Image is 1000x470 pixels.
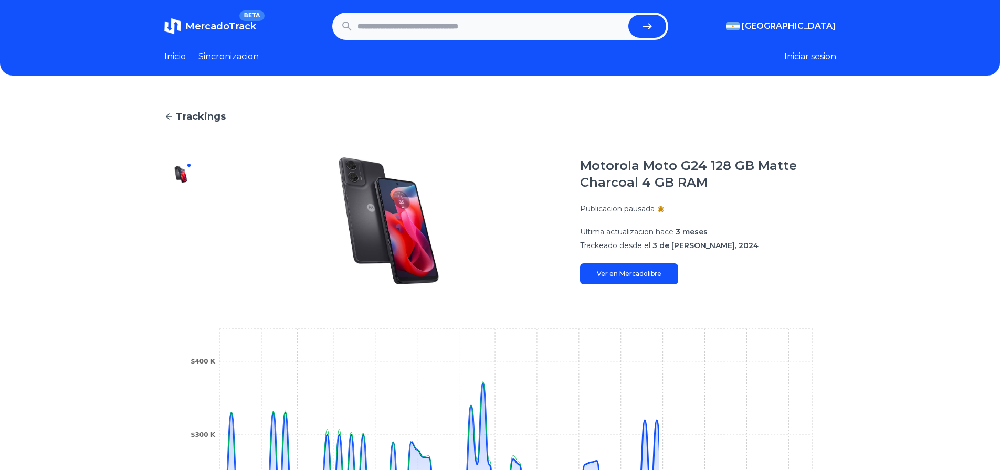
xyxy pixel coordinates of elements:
span: Ultima actualizacion hace [580,227,673,237]
span: MercadoTrack [185,20,256,32]
h1: Motorola Moto G24 128 GB Matte Charcoal 4 GB RAM [580,157,836,191]
span: Trackings [176,109,226,124]
tspan: $400 K [191,358,216,365]
img: Motorola Moto G24 128 GB Matte Charcoal 4 GB RAM [173,166,190,183]
a: Sincronizacion [198,50,259,63]
a: Trackings [164,109,836,124]
tspan: $300 K [191,431,216,439]
span: Trackeado desde el [580,241,650,250]
img: MercadoTrack [164,18,181,35]
span: BETA [239,10,264,21]
a: Inicio [164,50,186,63]
span: 3 de [PERSON_NAME], 2024 [652,241,759,250]
p: Publicacion pausada [580,204,655,214]
img: Motorola Moto G24 128 GB Matte Charcoal 4 GB RAM [219,157,559,284]
a: MercadoTrackBETA [164,18,256,35]
span: [GEOGRAPHIC_DATA] [742,20,836,33]
button: Iniciar sesion [784,50,836,63]
a: Ver en Mercadolibre [580,263,678,284]
button: [GEOGRAPHIC_DATA] [726,20,836,33]
img: Argentina [726,22,740,30]
span: 3 meses [676,227,708,237]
